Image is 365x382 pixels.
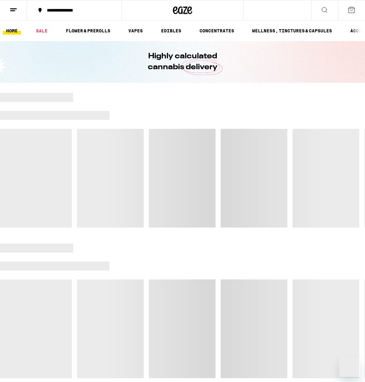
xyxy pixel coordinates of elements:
a: EDIBLES [158,27,184,35]
a: FLOWER & PREROLLS [63,27,114,35]
a: WELLNESS, TINCTURES & CAPSULES [249,27,335,35]
a: HOME [3,27,21,35]
iframe: Button to launch messaging window [339,356,360,377]
a: SALE [33,27,51,35]
a: CONCENTRATES [196,27,237,35]
h1: Highly calculated cannabis delivery [130,51,235,73]
a: VAPES [125,27,146,35]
